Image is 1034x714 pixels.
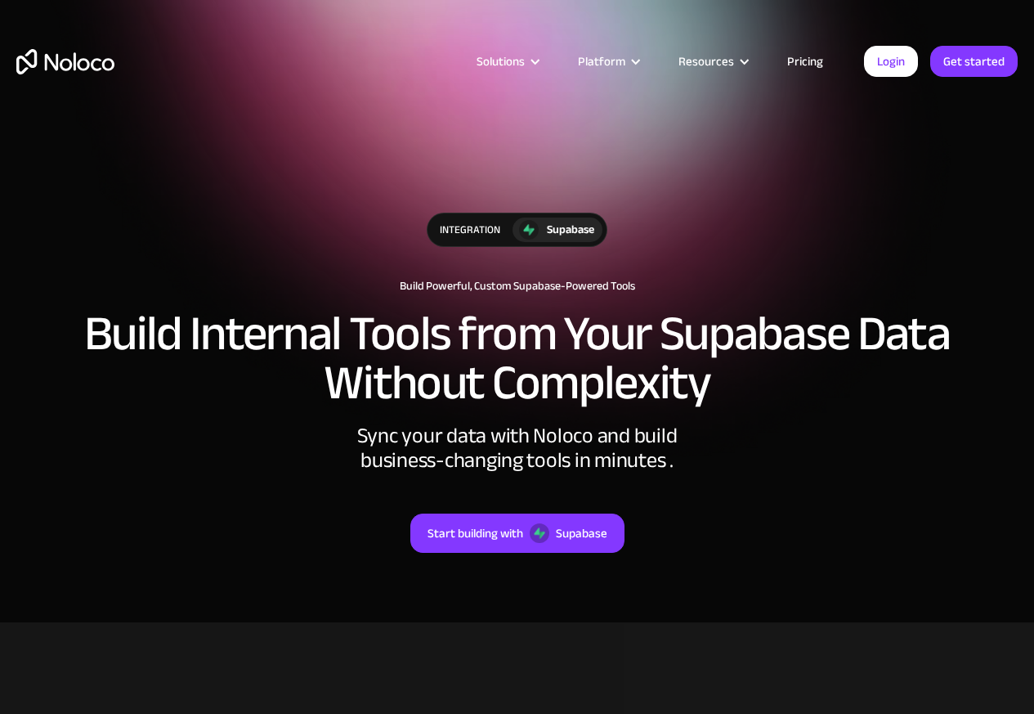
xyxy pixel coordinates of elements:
[930,46,1018,77] a: Get started
[547,221,594,239] div: Supabase
[864,46,918,77] a: Login
[16,49,114,74] a: home
[578,51,625,72] div: Platform
[16,309,1018,407] h2: Build Internal Tools from Your Supabase Data Without Complexity
[767,51,844,72] a: Pricing
[410,514,624,553] a: Start building withSupabase
[272,424,763,473] div: Sync your data with Noloco and build business-changing tools in minutes .
[556,523,607,544] div: Supabase
[658,51,767,72] div: Resources
[16,280,1018,293] h1: Build Powerful, Custom Supabase-Powered Tools
[477,51,525,72] div: Solutions
[456,51,557,72] div: Solutions
[678,51,734,72] div: Resources
[427,523,523,544] div: Start building with
[427,213,513,246] div: integration
[557,51,658,72] div: Platform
